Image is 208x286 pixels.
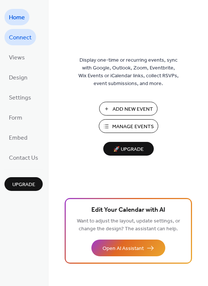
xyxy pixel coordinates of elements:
[103,142,154,156] button: 🚀 Upgrade
[4,177,43,191] button: Upgrade
[4,129,32,146] a: Embed
[9,112,22,124] span: Form
[9,132,27,144] span: Embed
[9,32,32,44] span: Connect
[112,123,154,131] span: Manage Events
[77,216,180,234] span: Want to adjust the layout, update settings, or change the design? The assistant can help.
[108,144,149,155] span: 🚀 Upgrade
[4,89,36,105] a: Settings
[9,72,27,84] span: Design
[9,52,25,64] span: Views
[9,92,31,104] span: Settings
[4,9,29,25] a: Home
[103,245,144,253] span: Open AI Assistant
[9,12,25,24] span: Home
[4,49,29,65] a: Views
[4,149,43,166] a: Contact Us
[99,102,157,116] button: Add New Event
[78,56,179,88] span: Display one-time or recurring events, sync with Google, Outlook, Zoom, Eventbrite, Wix Events or ...
[4,109,27,126] a: Form
[99,119,158,133] button: Manage Events
[9,152,38,164] span: Contact Us
[4,69,32,85] a: Design
[91,240,165,256] button: Open AI Assistant
[113,105,153,113] span: Add New Event
[91,205,165,215] span: Edit Your Calendar with AI
[4,29,36,45] a: Connect
[12,181,35,189] span: Upgrade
